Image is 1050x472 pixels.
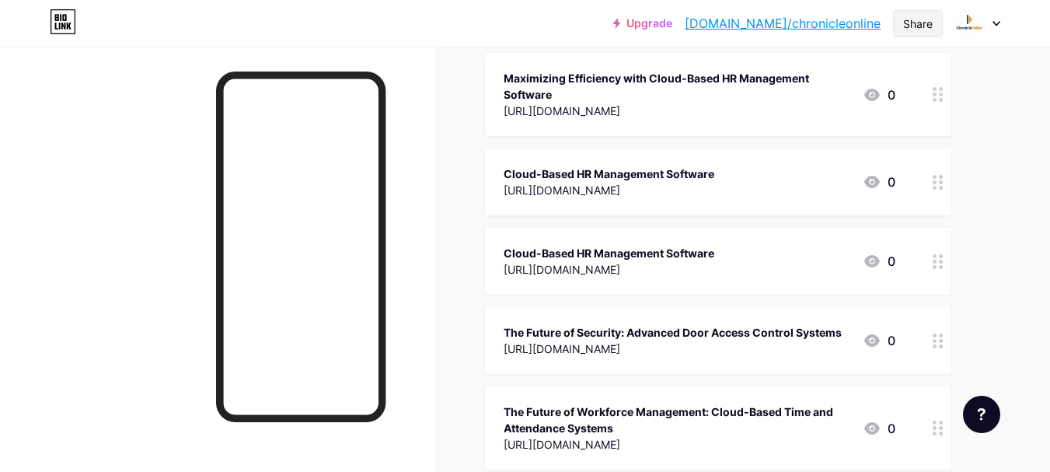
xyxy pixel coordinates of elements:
[613,17,672,30] a: Upgrade
[504,245,714,261] div: Cloud-Based HR Management Software
[863,252,895,271] div: 0
[504,324,842,341] div: The Future of Security: Advanced Door Access Control Systems
[863,86,895,104] div: 0
[685,14,881,33] a: [DOMAIN_NAME]/chronicleonline
[504,261,714,278] div: [URL][DOMAIN_NAME]
[504,103,850,119] div: [URL][DOMAIN_NAME]
[504,70,850,103] div: Maximizing Efficiency with Cloud-Based HR Management Software
[504,341,842,357] div: [URL][DOMAIN_NAME]
[903,16,933,32] div: Share
[954,9,984,38] img: chronicleonline
[863,173,895,191] div: 0
[863,331,895,350] div: 0
[504,166,714,182] div: Cloud-Based HR Management Software
[504,182,714,198] div: [URL][DOMAIN_NAME]
[863,419,895,438] div: 0
[504,436,850,453] div: [URL][DOMAIN_NAME]
[504,404,850,436] div: The Future of Workforce Management: Cloud-Based Time and Attendance Systems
